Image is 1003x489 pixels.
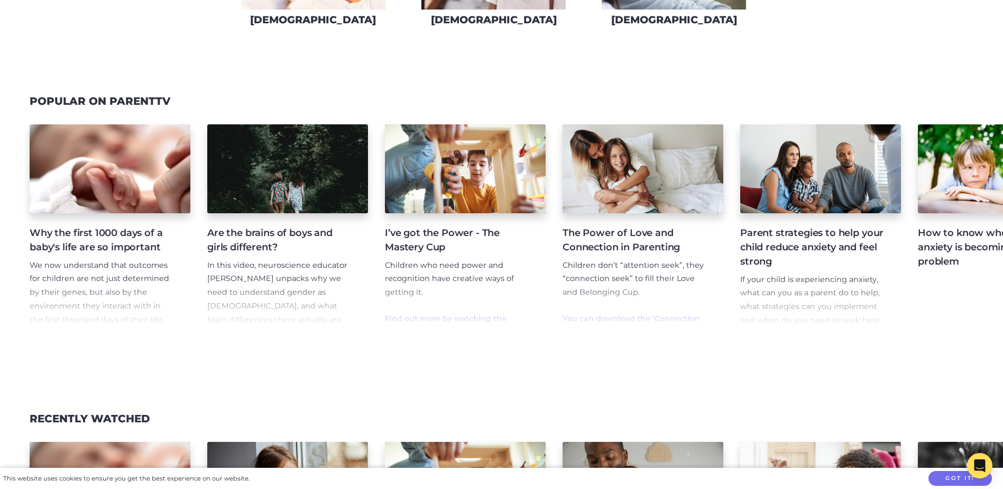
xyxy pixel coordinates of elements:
[207,260,351,352] span: In this video, neuroscience educator [PERSON_NAME] unpacks why we need to understand gender as [D...
[740,273,884,342] p: If your child is experiencing anxiety, what can you as a parent do to help, what strategies can y...
[563,226,706,255] h4: The Power of Love and Connection in Parenting
[928,471,992,486] button: Got it!
[250,14,376,26] h3: [DEMOGRAPHIC_DATA]
[207,226,351,255] h4: Are the brains of boys and girls different?
[563,259,706,300] p: Children don’t “attention seek”, they “connection seek” to fill their Love and Belonging Cup.
[207,124,368,328] a: Are the brains of boys and girls different? In this video, neuroscience educator [PERSON_NAME] un...
[563,124,723,328] a: The Power of Love and Connection in Parenting Children don’t “attention seek”, they “connection s...
[740,124,901,328] a: Parent strategies to help your child reduce anxiety and feel strong If your child is experiencing...
[740,226,884,269] h4: Parent strategies to help your child reduce anxiety and feel strong
[385,314,507,351] a: Find out more by watching the ‘Guiding Behaviour with the Phoenix Cups’ course here.
[385,124,546,328] a: I’ve got the Power - The Mastery Cup Children who need power and recognition have creative ways o...
[30,226,173,255] h4: Why the first 1000 days of a baby's life are so important
[385,226,529,255] h4: I’ve got the Power - The Mastery Cup
[30,412,150,425] h3: recently watched
[967,453,992,478] div: Open Intercom Messenger
[385,259,529,300] p: Children who need power and recognition have creative ways of getting it.
[30,260,169,366] span: We now understand that outcomes for children are not just determined by their genes, but also by ...
[30,124,190,328] a: Why the first 1000 days of a baby's life are so important We now understand that outcomes for chi...
[3,473,250,484] div: This website uses cookies to ensure you get the best experience on our website.
[611,14,737,26] h3: [DEMOGRAPHIC_DATA]
[431,14,557,26] h3: [DEMOGRAPHIC_DATA]
[563,314,700,351] a: You can download the ‘Connection Plan’ [PERSON_NAME] mentioned here.
[30,95,170,107] h3: Popular on ParentTV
